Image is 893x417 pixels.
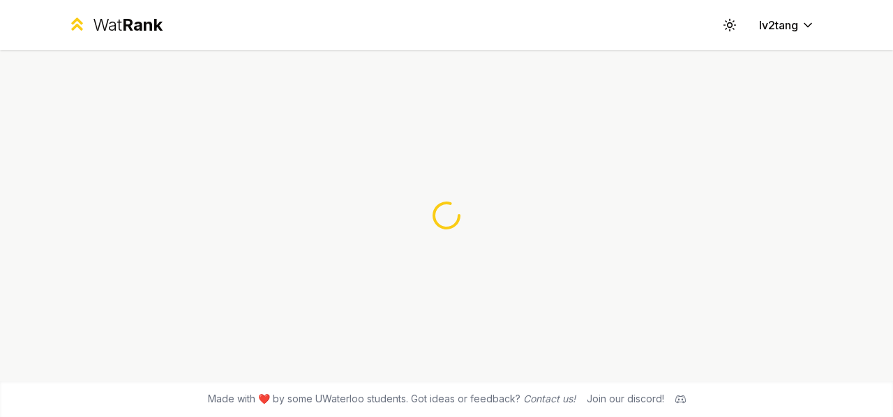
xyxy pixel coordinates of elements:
span: Made with ❤️ by some UWaterloo students. Got ideas or feedback? [208,392,576,406]
div: Join our discord! [587,392,664,406]
a: WatRank [67,14,163,36]
a: Contact us! [523,393,576,404]
button: lv2tang [748,13,826,38]
span: lv2tang [759,17,798,33]
span: Rank [122,15,163,35]
div: Wat [93,14,163,36]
